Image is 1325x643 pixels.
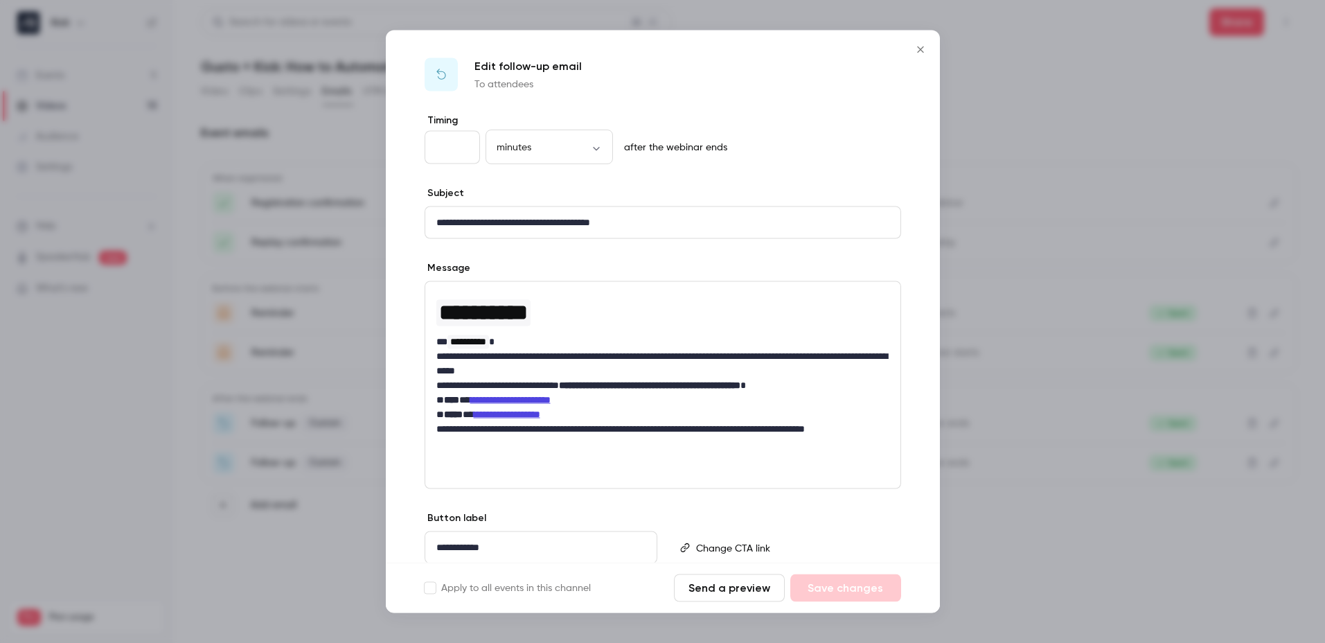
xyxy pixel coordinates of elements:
[425,282,900,459] div: editor
[474,58,582,75] p: Edit follow-up email
[674,574,785,602] button: Send a preview
[425,114,901,127] label: Timing
[619,141,727,155] p: after the webinar ends
[425,581,591,595] label: Apply to all events in this channel
[425,511,486,525] label: Button label
[425,261,470,275] label: Message
[474,78,582,91] p: To attendees
[907,36,934,64] button: Close
[425,207,900,238] div: editor
[486,140,613,154] div: minutes
[691,532,900,564] div: editor
[425,186,464,200] label: Subject
[425,532,657,563] div: editor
